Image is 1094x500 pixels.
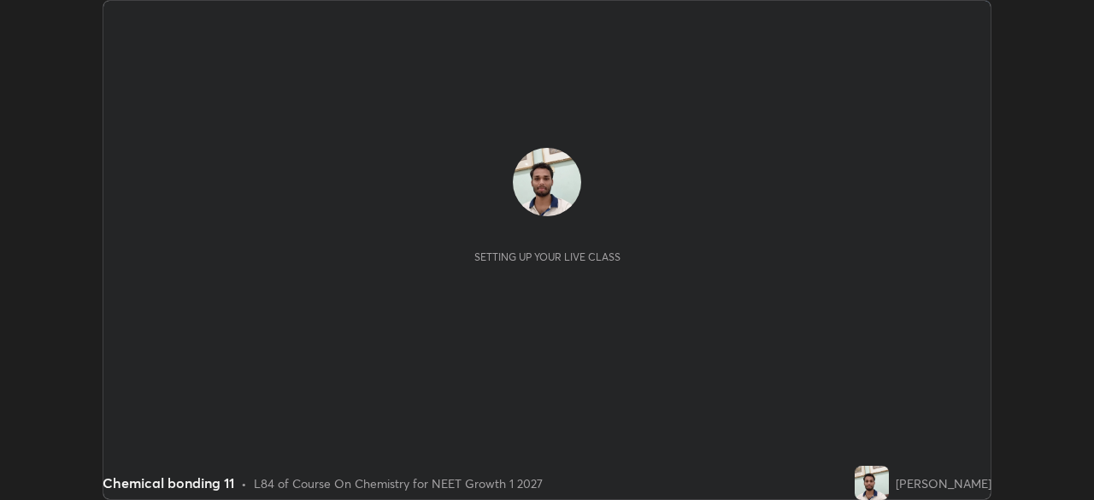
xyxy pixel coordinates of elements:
div: L84 of Course On Chemistry for NEET Growth 1 2027 [254,474,543,492]
div: Chemical bonding 11 [103,473,234,493]
div: • [241,474,247,492]
img: c66d2e97de7f40d29c29f4303e2ba008.jpg [855,466,889,500]
div: [PERSON_NAME] [896,474,991,492]
div: Setting up your live class [474,250,621,263]
img: c66d2e97de7f40d29c29f4303e2ba008.jpg [513,148,581,216]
